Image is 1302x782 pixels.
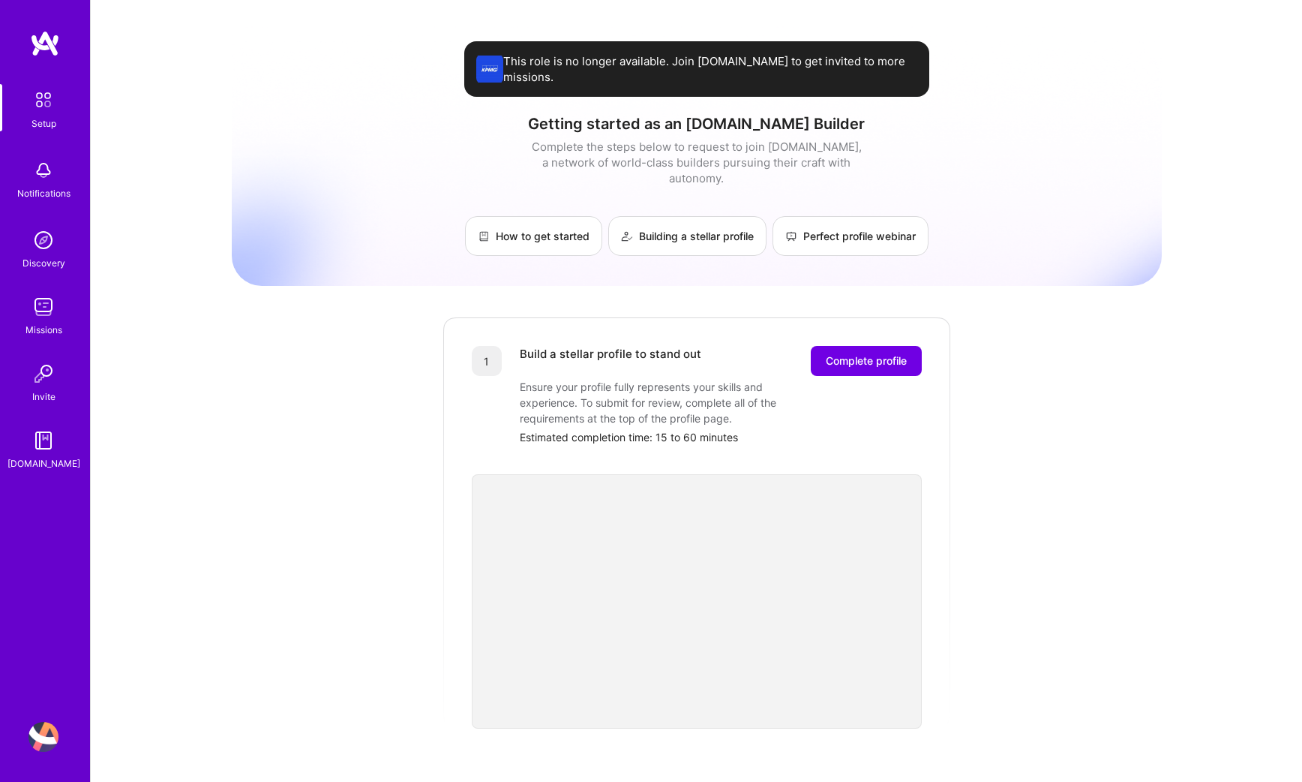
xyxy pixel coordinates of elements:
div: Setup [31,116,56,131]
div: Notifications [17,185,70,201]
div: Discovery [22,255,65,271]
img: How to get started [478,230,490,242]
a: Perfect profile webinar [772,216,928,256]
img: Invite [28,359,58,389]
iframe: video [472,474,922,729]
div: Invite [32,389,55,405]
div: 1 [472,346,502,376]
a: Building a stellar profile [608,216,766,256]
div: Build a stellar profile to stand out [520,346,701,376]
a: User Avatar [25,722,62,752]
div: [DOMAIN_NAME] [7,456,80,471]
img: teamwork [28,292,58,322]
span: This role is no longer available. Join [DOMAIN_NAME] to get invited to more missions. [503,53,917,85]
img: Building a stellar profile [621,230,633,242]
div: Missions [25,322,62,338]
div: Ensure your profile fully represents your skills and experience. To submit for review, complete a... [520,379,820,426]
img: setup [28,84,59,116]
div: Complete the steps below to request to join [DOMAIN_NAME], a network of world-class builders purs... [528,139,865,186]
h1: Getting started as an [DOMAIN_NAME] Builder [232,115,1162,133]
span: Complete profile [826,353,907,368]
img: User Avatar [28,722,58,752]
img: Perfect profile webinar [785,230,797,242]
img: bell [28,155,58,185]
img: logo [30,30,60,57]
a: How to get started [465,216,602,256]
img: discovery [28,225,58,255]
img: guide book [28,426,58,456]
div: Estimated completion time: 15 to 60 minutes [520,429,922,445]
img: Company Logo [476,56,503,83]
button: Complete profile [811,346,922,376]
